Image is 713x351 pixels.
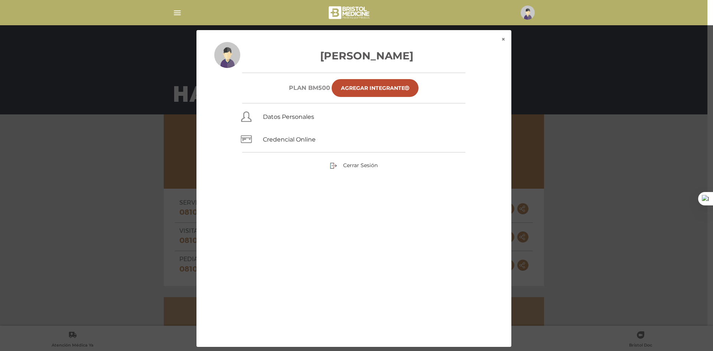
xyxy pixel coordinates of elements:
[263,113,314,120] a: Datos Personales
[214,48,494,64] h3: [PERSON_NAME]
[263,136,316,143] a: Credencial Online
[332,79,419,97] a: Agregar Integrante
[173,8,182,17] img: Cober_menu-lines-white.svg
[328,4,372,22] img: bristol-medicine-blanco.png
[330,162,337,169] img: sign-out.png
[289,84,330,91] h6: Plan BM500
[343,162,378,169] span: Cerrar Sesión
[214,42,240,68] img: profile-placeholder.svg
[495,30,511,49] button: ×
[521,6,535,20] img: profile-placeholder.svg
[330,162,378,169] a: Cerrar Sesión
